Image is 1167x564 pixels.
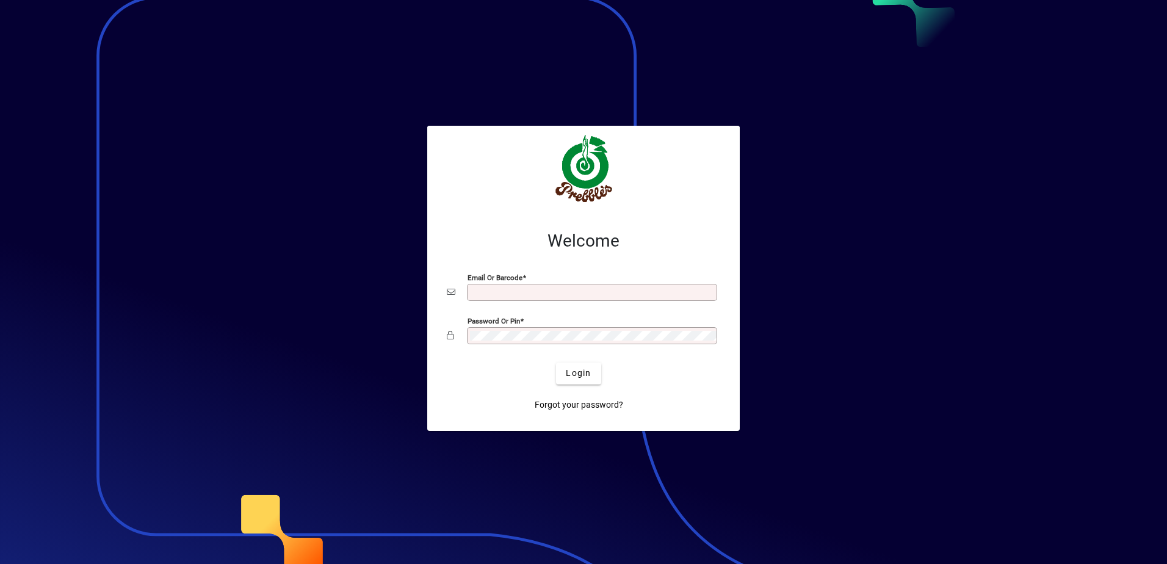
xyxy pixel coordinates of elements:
mat-label: Email or Barcode [468,273,522,281]
span: Forgot your password? [535,399,623,411]
mat-label: Password or Pin [468,316,520,325]
h2: Welcome [447,231,720,251]
button: Login [556,363,601,385]
span: Login [566,367,591,380]
a: Forgot your password? [530,394,628,416]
